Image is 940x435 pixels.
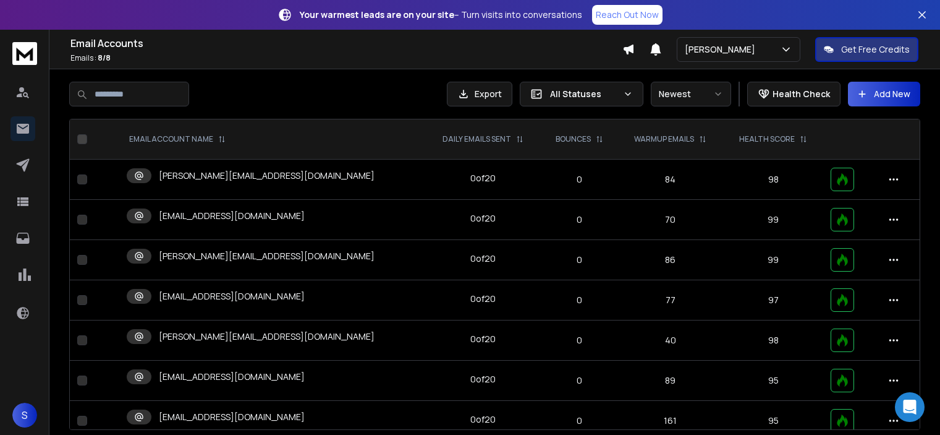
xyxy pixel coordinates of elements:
[447,82,512,106] button: Export
[723,361,823,401] td: 95
[723,240,823,280] td: 99
[548,334,611,347] p: 0
[618,321,723,361] td: 40
[841,43,910,56] p: Get Free Credits
[651,82,731,106] button: Newest
[618,240,723,280] td: 86
[548,294,611,306] p: 0
[70,53,622,63] p: Emails :
[618,160,723,200] td: 84
[556,134,591,144] p: BOUNCES
[12,403,37,428] button: S
[470,413,496,426] div: 0 of 20
[470,252,496,265] div: 0 of 20
[634,134,694,144] p: WARMUP EMAILS
[618,361,723,401] td: 89
[773,88,830,100] p: Health Check
[12,42,37,65] img: logo
[470,373,496,385] div: 0 of 20
[548,173,611,186] p: 0
[129,134,226,144] div: EMAIL ACCOUNT NAME
[723,280,823,321] td: 97
[98,53,111,63] span: 8 / 8
[685,43,760,56] p: [PERSON_NAME]
[895,392,925,422] div: Open Intercom Messenger
[70,36,622,51] h1: Email Accounts
[470,333,496,345] div: 0 of 20
[548,213,611,226] p: 0
[618,280,723,321] td: 77
[300,9,582,21] p: – Turn visits into conversations
[548,374,611,387] p: 0
[592,5,663,25] a: Reach Out Now
[159,411,305,423] p: [EMAIL_ADDRESS][DOMAIN_NAME]
[815,37,918,62] button: Get Free Credits
[159,371,305,383] p: [EMAIL_ADDRESS][DOMAIN_NAME]
[723,200,823,240] td: 99
[723,321,823,361] td: 98
[159,330,375,343] p: [PERSON_NAME][EMAIL_ADDRESS][DOMAIN_NAME]
[550,88,618,100] p: All Statuses
[300,9,454,20] strong: Your warmest leads are on your site
[548,254,611,266] p: 0
[848,82,920,106] button: Add New
[596,9,659,21] p: Reach Out Now
[159,170,375,182] p: [PERSON_NAME][EMAIL_ADDRESS][DOMAIN_NAME]
[159,250,375,262] p: [PERSON_NAME][EMAIL_ADDRESS][DOMAIN_NAME]
[159,210,305,222] p: [EMAIL_ADDRESS][DOMAIN_NAME]
[548,415,611,427] p: 0
[723,160,823,200] td: 98
[159,290,305,303] p: [EMAIL_ADDRESS][DOMAIN_NAME]
[747,82,840,106] button: Health Check
[618,200,723,240] td: 70
[470,293,496,305] div: 0 of 20
[739,134,795,144] p: HEALTH SCORE
[442,134,511,144] p: DAILY EMAILS SENT
[470,212,496,225] div: 0 of 20
[470,172,496,184] div: 0 of 20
